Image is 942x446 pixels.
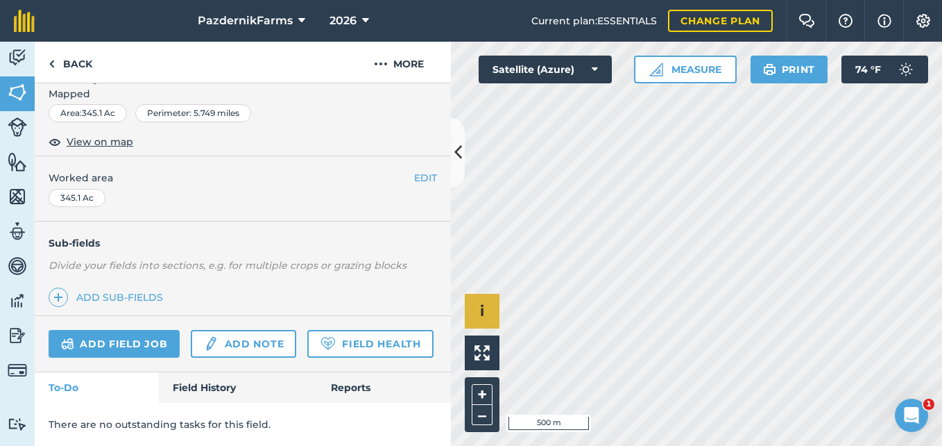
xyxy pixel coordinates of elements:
span: View on map [67,134,133,149]
img: svg+xml;base64,PHN2ZyB4bWxucz0iaHR0cDovL3d3dy53My5vcmcvMjAwMC9zdmciIHdpZHRoPSI5IiBoZWlnaHQ9IjI0Ii... [49,56,55,72]
img: svg+xml;base64,PHN2ZyB4bWxucz0iaHR0cDovL3d3dy53My5vcmcvMjAwMC9zdmciIHdpZHRoPSI1NiIgaGVpZ2h0PSI2MC... [8,186,27,207]
img: svg+xml;base64,PHN2ZyB4bWxucz0iaHR0cDovL3d3dy53My5vcmcvMjAwMC9zdmciIHdpZHRoPSIxNCIgaGVpZ2h0PSIyNC... [53,289,63,306]
img: svg+xml;base64,PHN2ZyB4bWxucz0iaHR0cDovL3d3dy53My5vcmcvMjAwMC9zdmciIHdpZHRoPSI1NiIgaGVpZ2h0PSI2MC... [8,82,27,103]
img: svg+xml;base64,PD94bWwgdmVyc2lvbj0iMS4wIiBlbmNvZGluZz0idXRmLTgiPz4KPCEtLSBHZW5lcmF0b3I6IEFkb2JlIE... [8,325,27,346]
img: svg+xml;base64,PHN2ZyB4bWxucz0iaHR0cDovL3d3dy53My5vcmcvMjAwMC9zdmciIHdpZHRoPSIxOSIgaGVpZ2h0PSIyNC... [763,61,776,78]
button: Satellite (Azure) [479,56,612,83]
img: svg+xml;base64,PD94bWwgdmVyc2lvbj0iMS4wIiBlbmNvZGluZz0idXRmLTgiPz4KPCEtLSBHZW5lcmF0b3I6IEFkb2JlIE... [61,336,74,352]
img: A cog icon [915,14,932,28]
a: Add sub-fields [49,288,169,307]
img: Ruler icon [649,63,663,76]
button: + [472,384,493,405]
button: i [465,294,499,329]
div: Perimeter : 5.749 miles [135,104,251,122]
button: 74 °F [841,56,928,83]
a: Back [35,42,106,83]
button: More [347,42,451,83]
span: Mapped [35,86,451,101]
button: View on map [49,133,133,150]
span: PazdernikFarms [198,13,293,29]
img: svg+xml;base64,PHN2ZyB4bWxucz0iaHR0cDovL3d3dy53My5vcmcvMjAwMC9zdmciIHdpZHRoPSIyMCIgaGVpZ2h0PSIyNC... [374,56,388,72]
span: 2026 [329,13,357,29]
h4: Sub-fields [35,236,451,251]
iframe: Intercom live chat [895,399,928,432]
img: svg+xml;base64,PD94bWwgdmVyc2lvbj0iMS4wIiBlbmNvZGluZz0idXRmLTgiPz4KPCEtLSBHZW5lcmF0b3I6IEFkb2JlIE... [8,221,27,242]
img: svg+xml;base64,PD94bWwgdmVyc2lvbj0iMS4wIiBlbmNvZGluZz0idXRmLTgiPz4KPCEtLSBHZW5lcmF0b3I6IEFkb2JlIE... [8,361,27,380]
div: 345.1 Ac [49,189,105,207]
p: There are no outstanding tasks for this field. [49,417,437,432]
img: svg+xml;base64,PD94bWwgdmVyc2lvbj0iMS4wIiBlbmNvZGluZz0idXRmLTgiPz4KPCEtLSBHZW5lcmF0b3I6IEFkb2JlIE... [8,256,27,276]
img: Two speech bubbles overlapping with the left bubble in the forefront [798,14,815,28]
img: svg+xml;base64,PHN2ZyB4bWxucz0iaHR0cDovL3d3dy53My5vcmcvMjAwMC9zdmciIHdpZHRoPSI1NiIgaGVpZ2h0PSI2MC... [8,151,27,172]
a: Field History [159,372,316,403]
a: Add field job [49,330,180,358]
img: Four arrows, one pointing top left, one top right, one bottom right and the last bottom left [474,345,490,361]
img: svg+xml;base64,PD94bWwgdmVyc2lvbj0iMS4wIiBlbmNvZGluZz0idXRmLTgiPz4KPCEtLSBHZW5lcmF0b3I6IEFkb2JlIE... [203,336,219,352]
img: svg+xml;base64,PD94bWwgdmVyc2lvbj0iMS4wIiBlbmNvZGluZz0idXRmLTgiPz4KPCEtLSBHZW5lcmF0b3I6IEFkb2JlIE... [8,117,27,137]
img: svg+xml;base64,PD94bWwgdmVyc2lvbj0iMS4wIiBlbmNvZGluZz0idXRmLTgiPz4KPCEtLSBHZW5lcmF0b3I6IEFkb2JlIE... [8,418,27,431]
img: svg+xml;base64,PHN2ZyB4bWxucz0iaHR0cDovL3d3dy53My5vcmcvMjAwMC9zdmciIHdpZHRoPSIxNyIgaGVpZ2h0PSIxNy... [877,13,891,29]
a: Field Health [307,330,433,358]
span: 1 [923,399,934,410]
div: Area : 345.1 Ac [49,104,127,122]
span: Worked area [49,170,437,185]
button: EDIT [414,170,437,185]
button: Print [751,56,828,83]
img: svg+xml;base64,PD94bWwgdmVyc2lvbj0iMS4wIiBlbmNvZGluZz0idXRmLTgiPz4KPCEtLSBHZW5lcmF0b3I6IEFkb2JlIE... [8,290,27,311]
a: Add note [191,330,296,358]
img: svg+xml;base64,PHN2ZyB4bWxucz0iaHR0cDovL3d3dy53My5vcmcvMjAwMC9zdmciIHdpZHRoPSIxOCIgaGVpZ2h0PSIyNC... [49,133,61,150]
span: Current plan : ESSENTIALS [531,13,657,28]
img: svg+xml;base64,PD94bWwgdmVyc2lvbj0iMS4wIiBlbmNvZGluZz0idXRmLTgiPz4KPCEtLSBHZW5lcmF0b3I6IEFkb2JlIE... [892,56,920,83]
em: Divide your fields into sections, e.g. for multiple crops or grazing blocks [49,259,406,272]
button: Measure [634,56,737,83]
button: – [472,405,493,425]
img: fieldmargin Logo [14,10,35,32]
span: i [480,302,484,320]
img: A question mark icon [837,14,854,28]
a: Change plan [668,10,773,32]
img: svg+xml;base64,PD94bWwgdmVyc2lvbj0iMS4wIiBlbmNvZGluZz0idXRmLTgiPz4KPCEtLSBHZW5lcmF0b3I6IEFkb2JlIE... [8,47,27,68]
a: To-Do [35,372,159,403]
a: Reports [317,372,451,403]
span: 74 ° F [855,56,881,83]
